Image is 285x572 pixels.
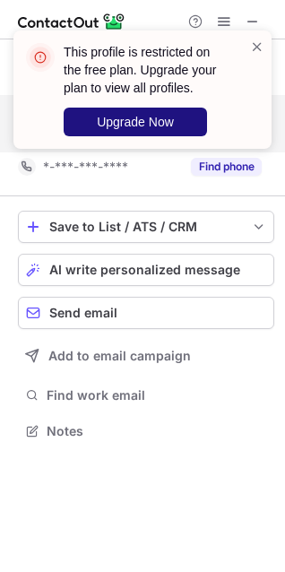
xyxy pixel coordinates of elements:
[48,349,191,363] span: Add to email campaign
[47,423,267,439] span: Notes
[49,306,117,320] span: Send email
[47,387,267,403] span: Find work email
[64,43,229,97] header: This profile is restricted on the free plan. Upgrade your plan to view all profiles.
[64,108,207,136] button: Upgrade Now
[18,254,274,286] button: AI write personalized message
[49,220,243,234] div: Save to List / ATS / CRM
[18,340,274,372] button: Add to email campaign
[18,11,125,32] img: ContactOut v5.3.10
[97,115,174,129] span: Upgrade Now
[18,419,274,444] button: Notes
[18,211,274,243] button: save-profile-one-click
[18,297,274,329] button: Send email
[18,383,274,408] button: Find work email
[26,43,55,72] img: error
[49,263,240,277] span: AI write personalized message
